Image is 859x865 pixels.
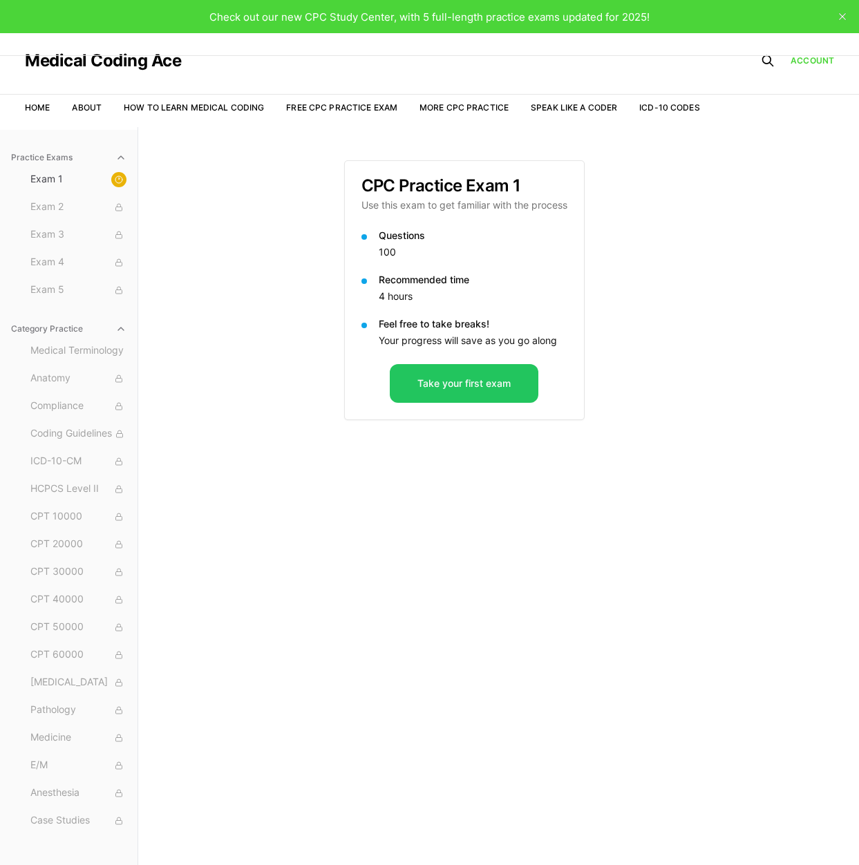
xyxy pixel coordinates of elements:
span: Exam 2 [30,200,126,215]
a: Medical Coding Ace [25,53,181,69]
button: Exam 1 [25,169,132,191]
button: Category Practice [6,318,132,340]
span: Compliance [30,399,126,414]
button: E/M [25,754,132,777]
h3: CPC Practice Exam 1 [361,178,567,194]
span: [MEDICAL_DATA] [30,675,126,690]
span: Exam 3 [30,227,126,243]
button: Coding Guidelines [25,423,132,445]
button: CPT 10000 [25,506,132,528]
button: CPT 60000 [25,644,132,666]
button: Pathology [25,699,132,721]
button: Exam 4 [25,251,132,274]
a: Free CPC Practice Exam [286,102,397,113]
span: Check out our new CPC Study Center, with 5 full-length practice exams updated for 2025! [209,10,650,23]
a: Speak Like a Coder [531,102,617,113]
button: HCPCS Level II [25,478,132,500]
span: Exam 4 [30,255,126,270]
button: Anesthesia [25,782,132,804]
button: Medical Terminology [25,340,132,362]
span: Coding Guidelines [30,426,126,441]
a: Account [791,55,834,67]
p: Your progress will save as you go along [379,334,567,348]
button: ICD-10-CM [25,450,132,473]
a: More CPC Practice [419,102,509,113]
p: Use this exam to get familiar with the process [361,198,567,212]
button: Exam 3 [25,224,132,246]
span: Anatomy [30,371,126,386]
a: ICD-10 Codes [639,102,699,113]
button: Exam 2 [25,196,132,218]
a: Home [25,102,50,113]
p: Feel free to take breaks! [379,317,567,331]
button: CPT 20000 [25,533,132,555]
button: close [831,6,853,28]
button: Medicine [25,727,132,749]
button: Anatomy [25,368,132,390]
span: Exam 5 [30,283,126,298]
button: CPT 50000 [25,616,132,638]
span: CPT 10000 [30,509,126,524]
p: Recommended time [379,273,567,287]
button: Take your first exam [390,364,538,403]
p: Questions [379,229,567,243]
button: CPT 40000 [25,589,132,611]
span: HCPCS Level II [30,482,126,497]
span: Medical Terminology [30,343,126,359]
button: Exam 5 [25,279,132,301]
button: Compliance [25,395,132,417]
button: CPT 30000 [25,561,132,583]
span: CPT 30000 [30,564,126,580]
a: About [72,102,102,113]
span: CPT 40000 [30,592,126,607]
span: Anesthesia [30,786,126,801]
span: CPT 50000 [30,620,126,635]
button: Practice Exams [6,146,132,169]
span: E/M [30,758,126,773]
span: CPT 60000 [30,647,126,663]
p: 4 hours [379,289,567,303]
button: [MEDICAL_DATA] [25,672,132,694]
span: Exam 1 [30,172,126,187]
a: How to Learn Medical Coding [124,102,264,113]
span: ICD-10-CM [30,454,126,469]
span: Pathology [30,703,126,718]
span: CPT 20000 [30,537,126,552]
span: Case Studies [30,813,126,828]
p: 100 [379,245,567,259]
button: Case Studies [25,810,132,832]
span: Medicine [30,730,126,745]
